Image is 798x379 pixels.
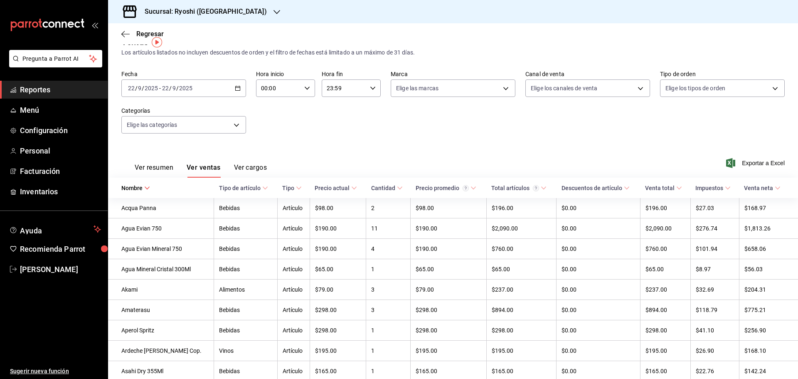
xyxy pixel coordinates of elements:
td: Artículo [277,218,310,239]
button: Ver ventas [187,163,221,178]
td: 3 [366,300,411,320]
div: Precio promedio [416,185,469,191]
label: Categorías [121,108,246,114]
td: Aperol Spritz [108,320,214,341]
td: $298.00 [411,300,486,320]
td: $204.31 [739,280,798,300]
td: Agua Evian Mineral 750 [108,239,214,259]
td: Bebidas [214,239,277,259]
td: $196.00 [640,198,690,218]
span: Recomienda Parrot [20,243,101,255]
a: Pregunta a Parrot AI [6,60,102,69]
td: $65.00 [310,259,366,280]
div: Venta total [645,185,675,191]
span: Facturación [20,166,101,177]
button: Pregunta a Parrot AI [9,50,102,67]
svg: Precio promedio = Total artículos / cantidad [463,185,469,191]
td: Bebidas [214,300,277,320]
td: $41.10 [690,320,739,341]
td: Acqua Panna [108,198,214,218]
span: Tipo de artículo [219,185,268,191]
button: open_drawer_menu [91,22,98,28]
span: Elige los canales de venta [531,84,597,92]
label: Marca [391,71,515,77]
td: $195.00 [486,341,556,361]
td: $8.97 [690,259,739,280]
td: $27.03 [690,198,739,218]
svg: El total artículos considera cambios de precios en los artículos así como costos adicionales por ... [533,185,539,191]
td: $276.74 [690,218,739,239]
td: $894.00 [486,300,556,320]
td: $168.10 [739,341,798,361]
span: Reportes [20,84,101,95]
span: Regresar [136,30,164,38]
span: Venta neta [744,185,781,191]
input: -- [138,85,142,92]
span: Sugerir nueva función [10,367,101,376]
td: $298.00 [486,320,556,341]
img: Tooltip marker [152,37,162,47]
span: / [135,85,138,92]
td: $0.00 [557,280,640,300]
td: 3 [366,280,411,300]
td: Bebidas [214,218,277,239]
td: Agua Mineral Cristal 300Ml [108,259,214,280]
td: $168.97 [739,198,798,218]
span: Tipo [282,185,302,191]
td: $0.00 [557,239,640,259]
td: $190.00 [411,239,486,259]
td: $256.90 [739,320,798,341]
td: $32.69 [690,280,739,300]
td: $1,813.26 [739,218,798,239]
td: $190.00 [310,218,366,239]
div: Cantidad [371,185,395,191]
button: Exportar a Excel [728,158,785,168]
button: Ver resumen [135,163,173,178]
td: 1 [366,259,411,280]
td: $195.00 [411,341,486,361]
td: $0.00 [557,300,640,320]
td: $56.03 [739,259,798,280]
td: Alimentos [214,280,277,300]
input: -- [172,85,176,92]
span: / [169,85,172,92]
td: $760.00 [640,239,690,259]
span: Cantidad [371,185,403,191]
span: Elige los tipos de orden [665,84,725,92]
div: Tipo [282,185,294,191]
div: navigation tabs [135,163,267,178]
td: $101.94 [690,239,739,259]
span: Nombre [121,185,150,191]
td: 4 [366,239,411,259]
span: Precio actual [315,185,357,191]
td: Bebidas [214,259,277,280]
td: 1 [366,320,411,341]
td: $65.00 [411,259,486,280]
span: Descuentos de artículo [562,185,630,191]
td: $298.00 [640,320,690,341]
td: $298.00 [411,320,486,341]
h3: Sucursal: Ryoshi ([GEOGRAPHIC_DATA]) [138,7,267,17]
span: Elige las marcas [396,84,438,92]
span: Precio promedio [416,185,476,191]
td: $298.00 [310,320,366,341]
td: $2,090.00 [486,218,556,239]
span: Impuestos [695,185,731,191]
td: $760.00 [486,239,556,259]
td: $118.79 [690,300,739,320]
div: Tipo de artículo [219,185,261,191]
span: Personal [20,145,101,156]
button: Ver cargos [234,163,267,178]
span: / [176,85,179,92]
td: $195.00 [310,341,366,361]
div: Venta neta [744,185,773,191]
td: $79.00 [310,280,366,300]
td: $298.00 [310,300,366,320]
td: $79.00 [411,280,486,300]
td: $0.00 [557,218,640,239]
td: $65.00 [486,259,556,280]
td: 1 [366,341,411,361]
div: Precio actual [315,185,350,191]
span: Menú [20,104,101,116]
